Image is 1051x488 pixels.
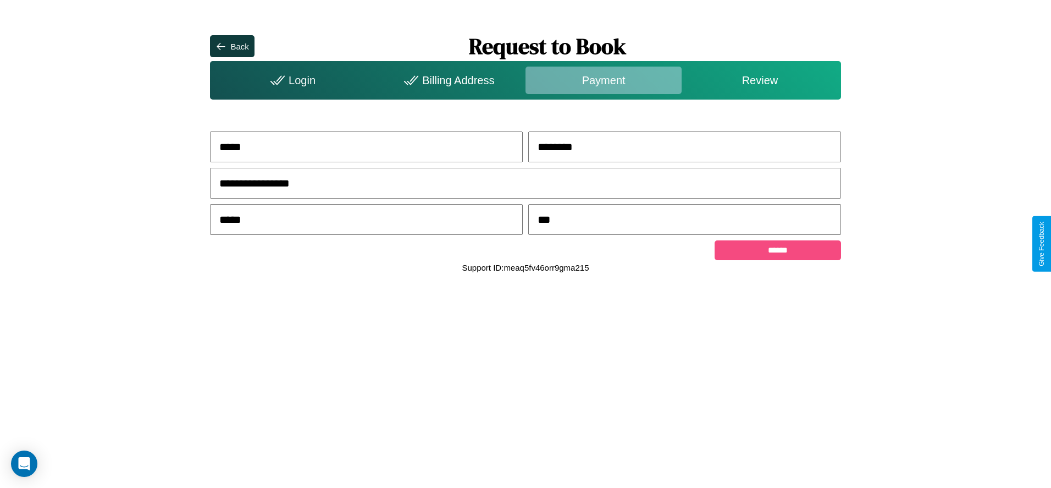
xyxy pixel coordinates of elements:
p: Support ID: meaq5fv46orr9gma215 [462,260,589,275]
div: Give Feedback [1038,222,1046,266]
div: Open Intercom Messenger [11,451,37,477]
h1: Request to Book [255,31,841,61]
div: Payment [525,67,682,94]
div: Review [682,67,838,94]
div: Billing Address [369,67,525,94]
button: Back [210,35,254,57]
div: Back [230,42,248,51]
div: Login [213,67,369,94]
